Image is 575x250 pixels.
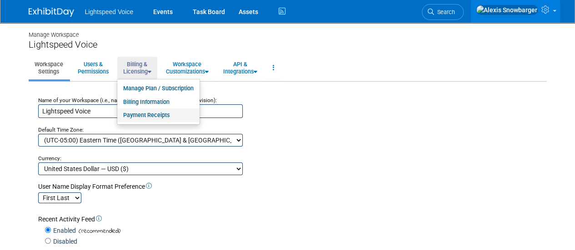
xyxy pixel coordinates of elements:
div: User Name Display Format Preference [38,182,544,191]
label: Enabled [51,226,76,235]
div: Recent Activity Feed [38,215,544,224]
a: Billing &Licensing [117,57,157,79]
small: Default Time Zone: [38,127,84,133]
input: Name of your organization [38,104,243,118]
a: WorkspaceCustomizations [160,57,215,79]
small: Name of your Workspace (i.e., name of your organization or your division): [38,97,217,103]
a: API &Integrations [217,57,263,79]
img: ExhibitDay [29,8,74,17]
a: Payment Receipts [117,108,200,122]
a: WorkspaceSettings [29,57,69,79]
div: Lightspeed Voice [29,39,547,50]
span: (recommended) [76,226,120,236]
span: Search [434,9,455,15]
a: Search [422,4,464,20]
a: Users &Permissions [72,57,115,79]
small: Currency: [38,155,61,162]
a: Billing Information [117,95,200,109]
div: Manage Workspace [29,23,547,39]
span: Lightspeed Voice [85,8,134,15]
img: Alexis Snowbarger [476,5,538,15]
label: Disabled [51,237,77,246]
a: Manage Plan / Subscription [117,82,200,95]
